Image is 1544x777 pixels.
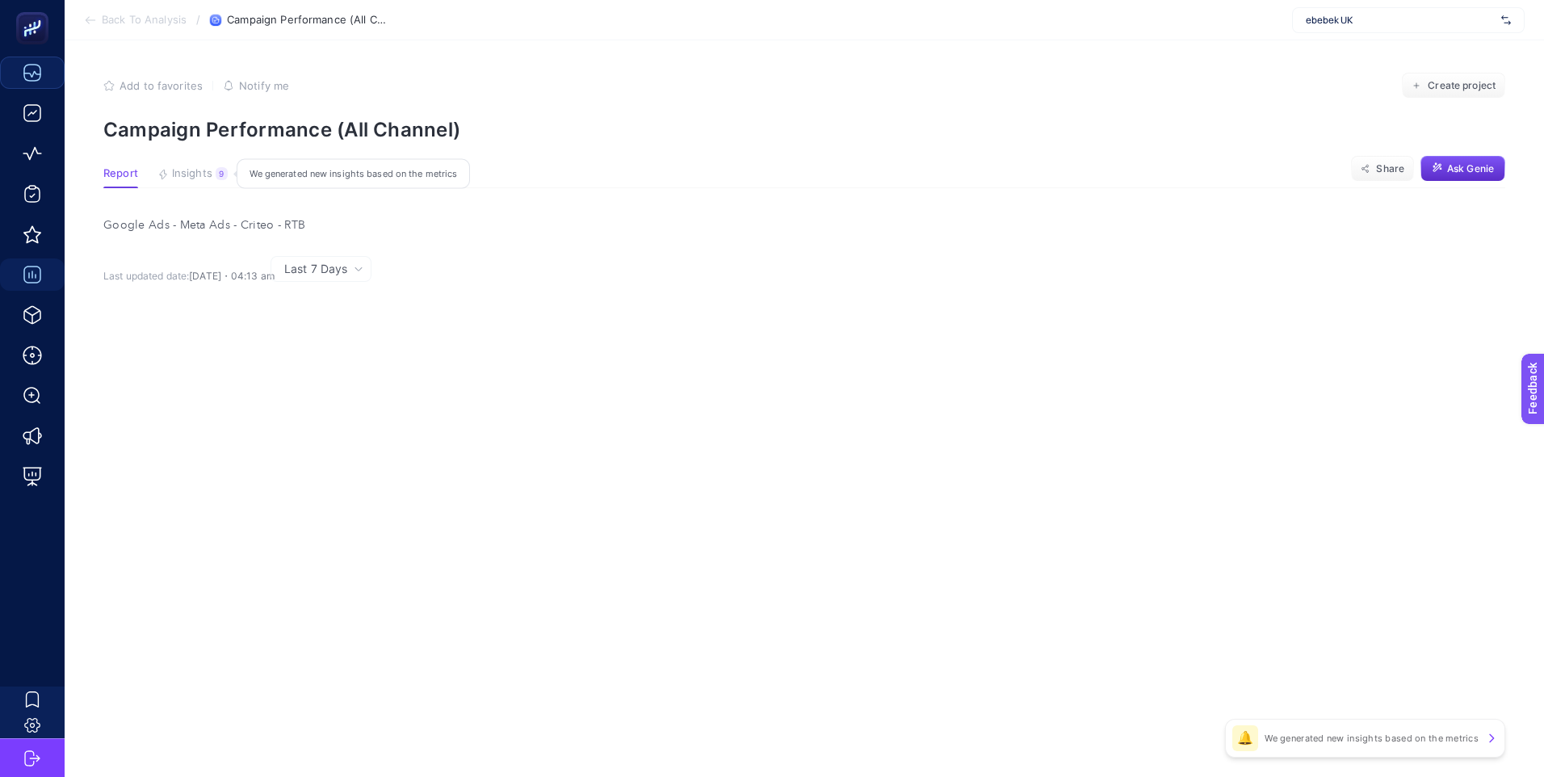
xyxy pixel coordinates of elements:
p: Campaign Performance (All Channel) [103,118,1505,141]
span: Insights [172,167,212,180]
div: Google Ads - Meta Ads - Criteo - RTB [90,214,1513,237]
button: Ask Genie [1420,156,1505,182]
span: / [196,13,200,26]
button: Share [1351,156,1414,182]
div: 9 [216,167,228,180]
span: [DATE]・04:13 am [189,270,275,282]
span: Campaign Performance (All Channel) [227,14,388,27]
span: Create project [1428,79,1496,92]
span: Feedback [10,5,61,18]
img: svg%3e [1501,12,1511,28]
div: We generated new insights based on the metrics [237,159,470,189]
span: Last 7 Days [284,261,347,277]
button: Create project [1402,73,1505,99]
button: Add to favorites [103,79,203,92]
button: Notify me [223,79,289,92]
span: ebebek UK [1306,14,1495,27]
span: Back To Analysis [102,14,187,27]
span: Ask Genie [1447,162,1494,175]
span: Notify me [239,79,289,92]
span: Add to favorites [120,79,203,92]
span: Report [103,167,138,180]
span: Share [1376,162,1404,175]
span: Last updated date: [103,270,189,282]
